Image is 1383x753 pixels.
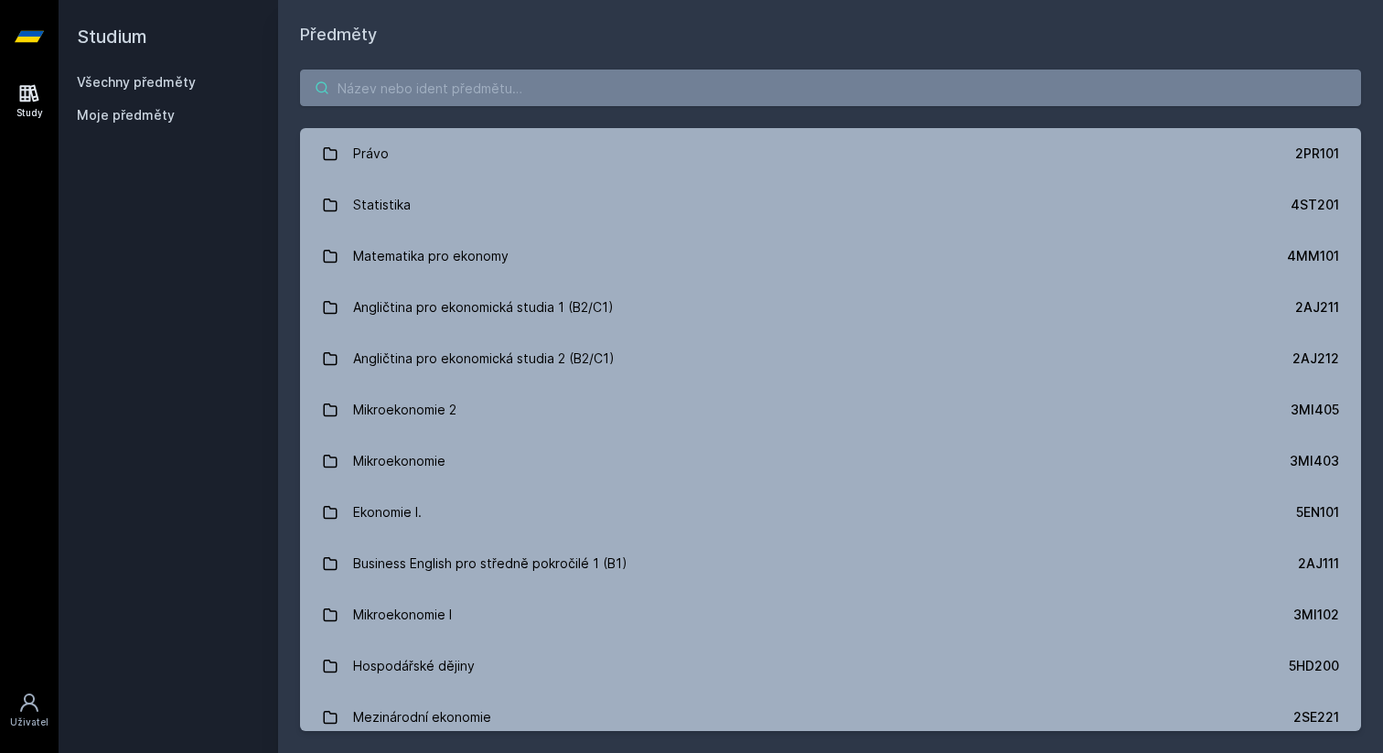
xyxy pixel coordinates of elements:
a: Hospodářské dějiny 5HD200 [300,640,1361,692]
div: 3MI403 [1290,452,1339,470]
div: 2SE221 [1293,708,1339,726]
a: Mikroekonomie 3MI403 [300,436,1361,487]
a: Ekonomie I. 5EN101 [300,487,1361,538]
div: Statistika [353,187,411,223]
a: Uživatel [4,683,55,738]
a: Study [4,73,55,129]
div: Angličtina pro ekonomická studia 1 (B2/C1) [353,289,614,326]
input: Název nebo ident předmětu… [300,70,1361,106]
div: 2AJ111 [1298,554,1339,573]
div: 3MI405 [1291,401,1339,419]
a: Mezinárodní ekonomie 2SE221 [300,692,1361,743]
a: Mikroekonomie 2 3MI405 [300,384,1361,436]
div: Angličtina pro ekonomická studia 2 (B2/C1) [353,340,615,377]
div: Mikroekonomie 2 [353,392,456,428]
div: Právo [353,135,389,172]
a: Všechny předměty [77,74,196,90]
div: 5EN101 [1296,503,1339,522]
div: Hospodářské dějiny [353,648,475,684]
div: Mezinárodní ekonomie [353,699,491,736]
div: Study [16,106,43,120]
div: 3MI102 [1293,606,1339,624]
div: Mikroekonomie [353,443,445,479]
div: 4ST201 [1291,196,1339,214]
div: Mikroekonomie I [353,597,452,633]
div: 2AJ211 [1295,298,1339,317]
h1: Předměty [300,22,1361,48]
a: Mikroekonomie I 3MI102 [300,589,1361,640]
div: Business English pro středně pokročilé 1 (B1) [353,545,627,582]
a: Angličtina pro ekonomická studia 1 (B2/C1) 2AJ211 [300,282,1361,333]
a: Business English pro středně pokročilé 1 (B1) 2AJ111 [300,538,1361,589]
span: Moje předměty [77,106,175,124]
div: Ekonomie I. [353,494,422,531]
a: Angličtina pro ekonomická studia 2 (B2/C1) 2AJ212 [300,333,1361,384]
div: 5HD200 [1289,657,1339,675]
a: Matematika pro ekonomy 4MM101 [300,231,1361,282]
a: Statistika 4ST201 [300,179,1361,231]
div: 2AJ212 [1292,350,1339,368]
div: 2PR101 [1295,145,1339,163]
a: Právo 2PR101 [300,128,1361,179]
div: 4MM101 [1287,247,1339,265]
div: Matematika pro ekonomy [353,238,509,274]
div: Uživatel [10,715,48,729]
